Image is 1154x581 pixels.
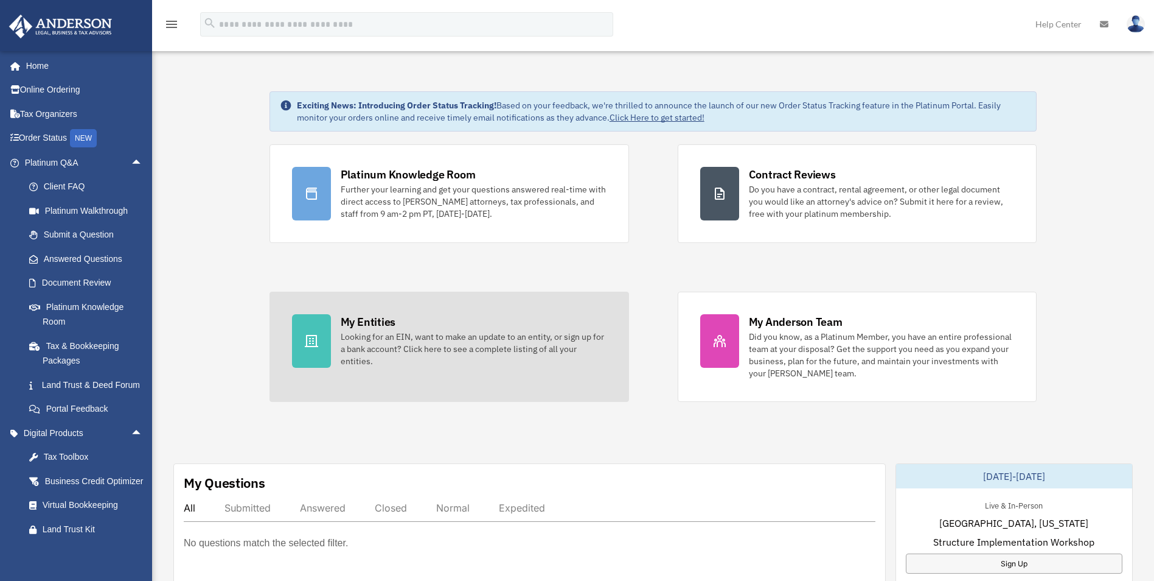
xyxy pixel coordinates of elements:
[896,464,1132,488] div: [DATE]-[DATE]
[9,421,161,445] a: Digital Productsarrow_drop_up
[939,516,1088,530] span: [GEOGRAPHIC_DATA], [US_STATE]
[17,517,161,541] a: Land Trust Kit
[749,331,1015,379] div: Did you know, as a Platinum Member, you have an entire professional team at your disposal? Get th...
[436,502,470,514] div: Normal
[610,112,704,123] a: Click Here to get started!
[341,314,395,329] div: My Entities
[749,314,843,329] div: My Anderson Team
[17,445,161,470] a: Tax Toolbox
[224,502,271,514] div: Submitted
[131,150,155,175] span: arrow_drop_up
[17,295,161,334] a: Platinum Knowledge Room
[131,421,155,446] span: arrow_drop_up
[17,334,161,373] a: Tax & Bookkeeping Packages
[269,292,629,402] a: My Entities Looking for an EIN, want to make an update to an entity, or sign up for a bank accoun...
[184,535,348,552] p: No questions match the selected filter.
[749,167,836,182] div: Contract Reviews
[43,449,146,465] div: Tax Toolbox
[975,498,1052,511] div: Live & In-Person
[297,99,1027,124] div: Based on your feedback, we're thrilled to announce the launch of our new Order Status Tracking fe...
[43,498,146,513] div: Virtual Bookkeeping
[17,469,161,493] a: Business Credit Optimizer
[43,522,146,537] div: Land Trust Kit
[341,167,476,182] div: Platinum Knowledge Room
[1127,15,1145,33] img: User Pic
[9,78,161,102] a: Online Ordering
[269,144,629,243] a: Platinum Knowledge Room Further your learning and get your questions answered real-time with dire...
[906,554,1122,574] a: Sign Up
[17,493,161,518] a: Virtual Bookkeeping
[499,502,545,514] div: Expedited
[678,292,1037,402] a: My Anderson Team Did you know, as a Platinum Member, you have an entire professional team at your...
[164,17,179,32] i: menu
[164,21,179,32] a: menu
[933,535,1094,549] span: Structure Implementation Workshop
[9,102,161,126] a: Tax Organizers
[184,502,195,514] div: All
[70,129,97,147] div: NEW
[9,150,161,175] a: Platinum Q&Aarrow_drop_up
[17,271,161,295] a: Document Review
[184,474,265,492] div: My Questions
[678,144,1037,243] a: Contract Reviews Do you have a contract, rental agreement, or other legal document you would like...
[5,15,116,38] img: Anderson Advisors Platinum Portal
[341,331,607,367] div: Looking for an EIN, want to make an update to an entity, or sign up for a bank account? Click her...
[17,397,161,421] a: Portal Feedback
[17,373,161,397] a: Land Trust & Deed Forum
[203,16,217,30] i: search
[9,54,155,78] a: Home
[297,100,496,111] strong: Exciting News: Introducing Order Status Tracking!
[17,175,161,199] a: Client FAQ
[300,502,346,514] div: Answered
[9,126,161,151] a: Order StatusNEW
[375,502,407,514] div: Closed
[17,199,161,223] a: Platinum Walkthrough
[749,183,1015,220] div: Do you have a contract, rental agreement, or other legal document you would like an attorney's ad...
[43,474,146,489] div: Business Credit Optimizer
[17,223,161,247] a: Submit a Question
[341,183,607,220] div: Further your learning and get your questions answered real-time with direct access to [PERSON_NAM...
[17,247,161,271] a: Answered Questions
